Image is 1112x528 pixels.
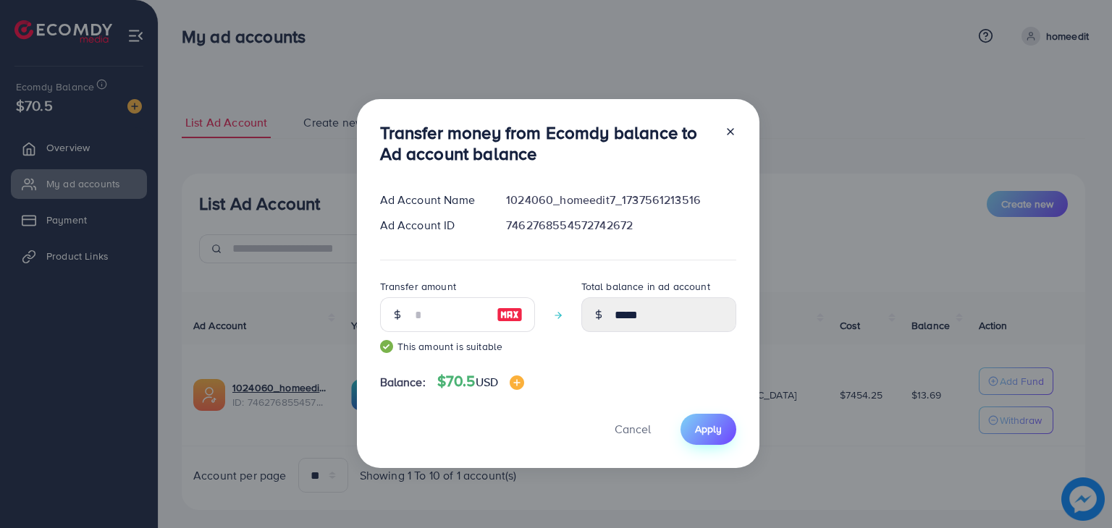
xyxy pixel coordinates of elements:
button: Cancel [597,414,669,445]
span: Balance: [380,374,426,391]
label: Total balance in ad account [581,279,710,294]
small: This amount is suitable [380,339,535,354]
div: Ad Account Name [368,192,495,208]
span: Cancel [615,421,651,437]
img: guide [380,340,393,353]
div: 7462768554572742672 [494,217,747,234]
span: Apply [695,422,722,436]
img: image [497,306,523,323]
label: Transfer amount [380,279,456,294]
button: Apply [681,414,736,445]
img: image [510,375,524,390]
h3: Transfer money from Ecomdy balance to Ad account balance [380,122,713,164]
span: USD [476,374,498,390]
div: Ad Account ID [368,217,495,234]
div: 1024060_homeedit7_1737561213516 [494,192,747,208]
h4: $70.5 [437,372,524,391]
